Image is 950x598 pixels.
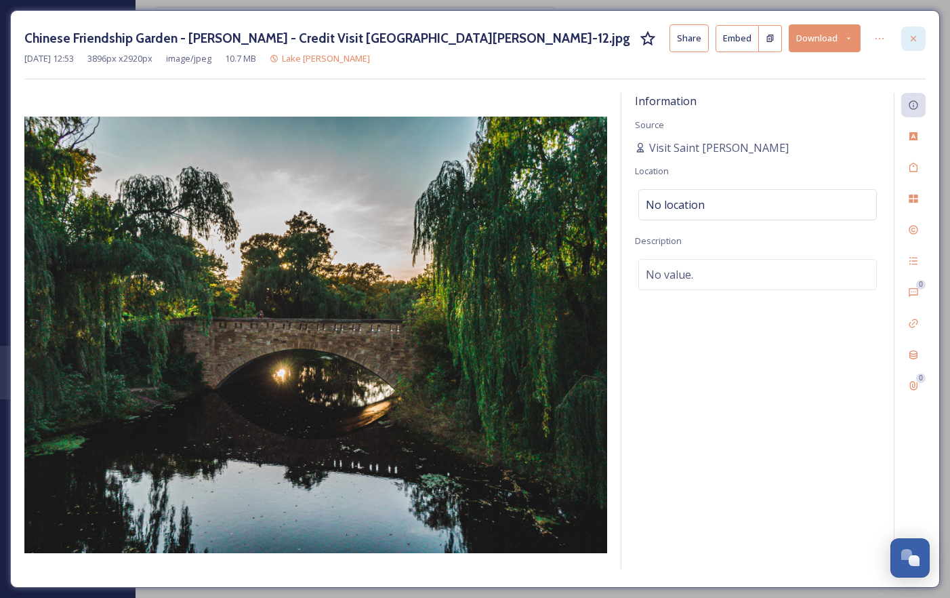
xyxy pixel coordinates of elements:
[669,24,709,52] button: Share
[646,266,693,283] span: No value.
[649,140,789,156] span: Visit Saint [PERSON_NAME]
[916,374,926,383] div: 0
[916,280,926,290] div: 0
[24,52,74,65] span: [DATE] 12:53
[635,119,664,131] span: Source
[635,94,697,108] span: Information
[87,52,152,65] span: 3896 px x 2920 px
[166,52,211,65] span: image/jpeg
[716,25,759,52] button: Embed
[225,52,256,65] span: 10.7 MB
[24,117,607,554] img: 5-wl-4bbaa02f-be9c-4589-ba4a-42111f7a8dcb.jpg
[789,24,861,52] button: Download
[635,165,669,177] span: Location
[646,197,705,213] span: No location
[635,235,682,247] span: Description
[890,538,930,578] button: Open Chat
[24,28,630,48] h3: Chinese Friendship Garden - [PERSON_NAME] - Credit Visit [GEOGRAPHIC_DATA][PERSON_NAME]-12.jpg
[282,52,370,64] span: Lake [PERSON_NAME]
